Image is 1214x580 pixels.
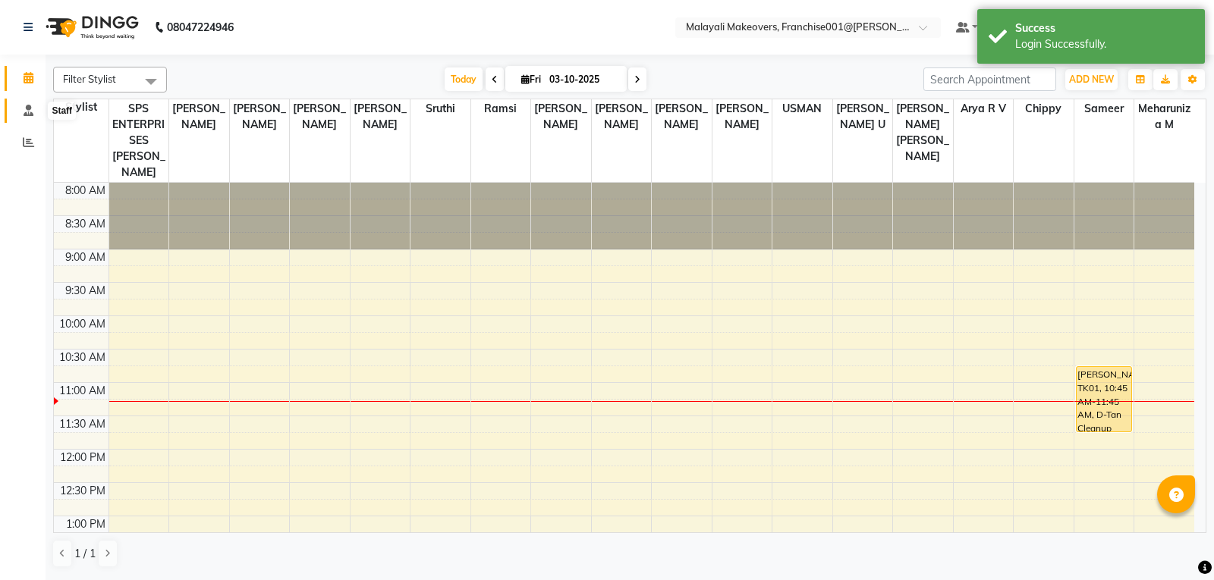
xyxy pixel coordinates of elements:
span: Meharuniza M [1134,99,1194,134]
span: [PERSON_NAME] [PERSON_NAME] [893,99,953,166]
span: Ramsi [471,99,531,118]
div: 10:30 AM [56,350,109,365]
span: Filter Stylist [63,73,116,85]
div: 12:30 PM [57,483,109,499]
span: ADD NEW [1069,74,1114,85]
span: [PERSON_NAME] [531,99,591,134]
div: Login Successfully. [1015,36,1194,52]
button: ADD NEW [1065,69,1118,90]
span: 1 / 1 [74,546,96,562]
span: Sruthi [410,99,470,118]
div: 11:00 AM [56,383,109,399]
div: 11:30 AM [56,416,109,432]
span: [PERSON_NAME] U [833,99,893,134]
span: [PERSON_NAME] [592,99,652,134]
img: logo [39,6,143,49]
span: [PERSON_NAME] [652,99,712,134]
input: Search Appointment [923,67,1056,91]
div: 8:00 AM [62,183,109,199]
span: Arya R V [954,99,1014,118]
div: [PERSON_NAME], TK01, 10:45 AM-11:45 AM, D-Tan Cleanup [1077,367,1132,431]
div: Staff [48,102,76,120]
span: Fri [517,74,545,85]
span: sameer [1074,99,1134,118]
span: [PERSON_NAME] [712,99,772,134]
div: Success [1015,20,1194,36]
span: [PERSON_NAME] [230,99,290,134]
span: Today [445,67,483,91]
div: 10:00 AM [56,316,109,332]
span: [PERSON_NAME] [290,99,350,134]
span: chippy [1014,99,1074,118]
span: USMAN [772,99,832,118]
div: 9:30 AM [62,283,109,299]
div: 1:00 PM [63,516,109,532]
b: 08047224946 [167,6,234,49]
div: 9:00 AM [62,249,109,265]
span: SPS ENTERPRISES [PERSON_NAME] [109,99,169,182]
div: 12:00 PM [57,450,109,466]
span: [PERSON_NAME] [169,99,229,134]
input: 2025-10-03 [545,68,621,91]
div: 8:30 AM [62,216,109,232]
span: [PERSON_NAME] [351,99,410,134]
